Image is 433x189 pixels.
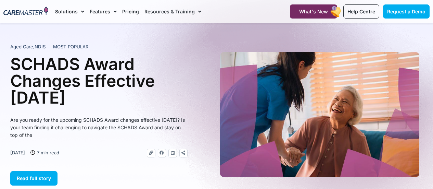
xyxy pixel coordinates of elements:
[10,150,25,155] time: [DATE]
[347,9,375,14] span: Help Centre
[53,44,89,50] span: MOST POPULAR
[290,4,337,19] a: What's New
[10,56,188,106] h1: SCHADS Award Changes Effective [DATE]
[10,44,33,49] span: Aged Care
[383,4,430,19] a: Request a Demo
[299,9,328,14] span: What's New
[220,52,420,177] img: A heartwarming moment where a support worker in a blue uniform, with a stethoscope draped over he...
[10,44,46,49] span: ,
[343,4,379,19] a: Help Centre
[387,9,425,14] span: Request a Demo
[10,116,188,139] p: Are you ready for the upcoming SCHADS Award changes effective [DATE]? Is your team finding it cha...
[17,175,51,181] span: Read full story
[3,7,48,16] img: CareMaster Logo
[35,44,46,49] span: NDIS
[35,149,59,156] span: 7 min read
[10,171,58,186] a: Read full story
